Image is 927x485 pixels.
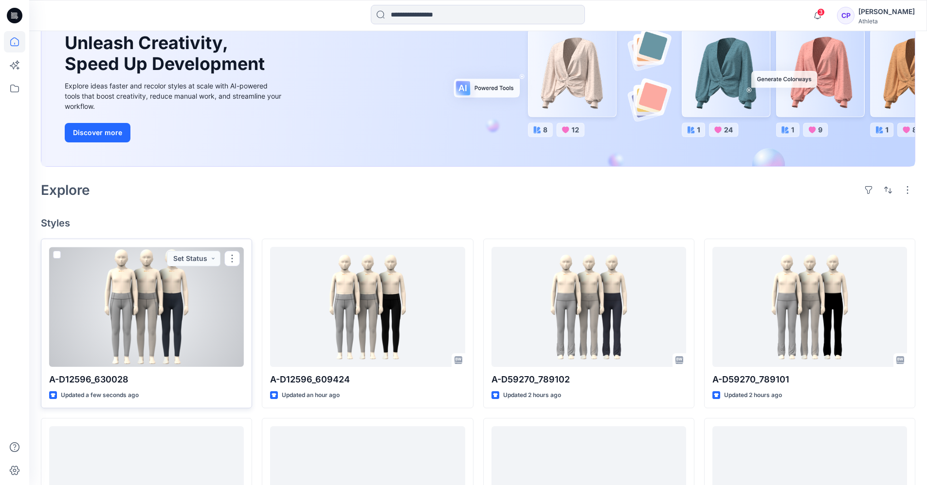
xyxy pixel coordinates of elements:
button: Discover more [65,123,130,142]
a: A-D59270_789102 [491,247,686,367]
p: A-D12596_630028 [49,373,244,386]
p: Updated an hour ago [282,390,340,400]
span: 3 [817,8,825,16]
p: Updated 2 hours ago [724,390,782,400]
div: CP [837,7,854,24]
p: Updated 2 hours ago [503,390,561,400]
div: [PERSON_NAME] [858,6,915,17]
p: A-D59270_789102 [491,373,686,386]
a: A-D12596_630028 [49,247,244,367]
p: Updated a few seconds ago [61,390,139,400]
p: A-D12596_609424 [270,373,465,386]
p: A-D59270_789101 [712,373,907,386]
h2: Explore [41,182,90,198]
div: Athleta [858,17,915,25]
a: A-D12596_609424 [270,247,465,367]
a: A-D59270_789101 [712,247,907,367]
h4: Styles [41,217,915,229]
div: Explore ideas faster and recolor styles at scale with AI-powered tools that boost creativity, red... [65,81,284,111]
a: Discover more [65,123,284,142]
h1: Unleash Creativity, Speed Up Development [65,33,269,74]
